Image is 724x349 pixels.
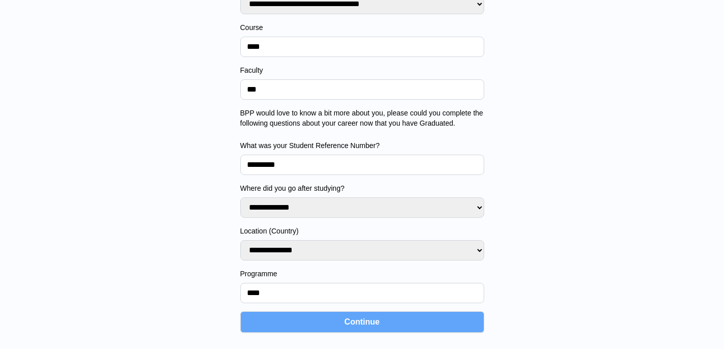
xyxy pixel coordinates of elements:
label: Faculty [240,65,484,75]
label: Where did you go after studying? [240,183,484,193]
label: Programme [240,269,484,279]
button: Continue [240,311,484,333]
label: Course [240,22,484,33]
label: BPP would love to know a bit more about you, please could you complete the following questions ab... [240,108,484,128]
label: Location (Country) [240,226,484,236]
label: What was your Student Reference Number? [240,140,484,151]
